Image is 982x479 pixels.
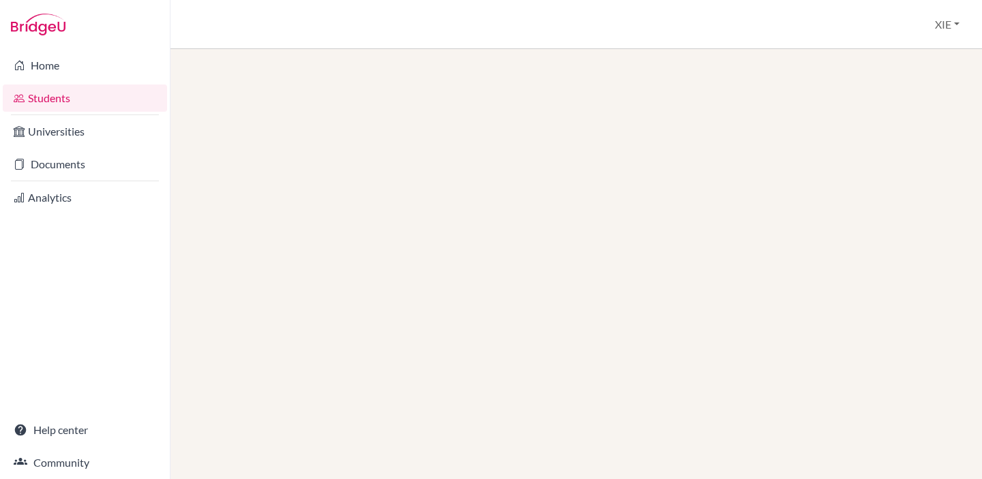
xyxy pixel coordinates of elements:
[3,84,167,112] a: Students
[929,12,966,37] button: XIE
[3,151,167,178] a: Documents
[3,52,167,79] a: Home
[11,14,65,35] img: Bridge-U
[3,184,167,211] a: Analytics
[3,118,167,145] a: Universities
[3,449,167,476] a: Community
[3,416,167,444] a: Help center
